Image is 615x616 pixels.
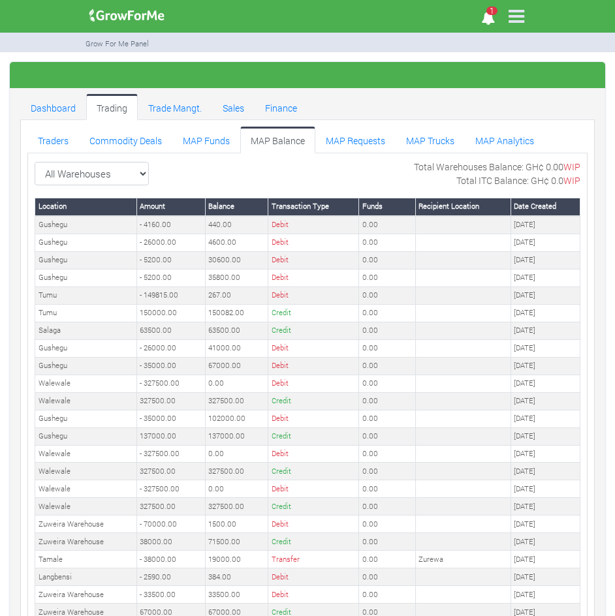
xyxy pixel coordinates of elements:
[35,498,137,516] td: Walewale
[136,498,205,516] td: 327500.00
[205,234,268,251] td: 4600.00
[35,551,137,568] td: Tamale
[205,269,268,286] td: 35800.00
[35,375,137,392] td: Walewale
[35,445,137,463] td: Walewale
[511,322,580,339] td: [DATE]
[205,339,268,357] td: 41000.00
[511,392,580,410] td: [DATE]
[268,234,359,251] td: Debit
[85,3,169,29] img: growforme image
[268,304,359,322] td: Credit
[359,480,415,498] td: 0.00
[136,445,205,463] td: - 327500.00
[205,427,268,445] td: 137000.00
[240,127,315,153] a: MAP Balance
[511,216,580,234] td: [DATE]
[511,375,580,392] td: [DATE]
[35,410,137,427] td: Gushegu
[205,480,268,498] td: 0.00
[415,551,511,568] td: Zurewa
[136,551,205,568] td: - 38000.00
[268,339,359,357] td: Debit
[511,251,580,269] td: [DATE]
[136,375,205,392] td: - 327500.00
[475,13,501,25] a: 1
[136,392,205,410] td: 327500.00
[255,94,307,120] a: Finance
[35,357,137,375] td: Gushegu
[359,269,415,286] td: 0.00
[136,533,205,551] td: 38000.00
[136,269,205,286] td: - 5200.00
[359,392,415,410] td: 0.00
[205,375,268,392] td: 0.00
[205,498,268,516] td: 327500.00
[136,586,205,604] td: - 33500.00
[511,234,580,251] td: [DATE]
[268,586,359,604] td: Debit
[205,286,268,304] td: 267.00
[136,216,205,234] td: - 4160.00
[465,127,544,153] a: MAP Analytics
[359,216,415,234] td: 0.00
[35,198,137,215] th: Location
[205,410,268,427] td: 102000.00
[268,533,359,551] td: Credit
[359,375,415,392] td: 0.00
[268,216,359,234] td: Debit
[268,286,359,304] td: Debit
[35,251,137,269] td: Gushegu
[359,410,415,427] td: 0.00
[35,463,137,480] td: Walewale
[20,94,86,120] a: Dashboard
[268,410,359,427] td: Debit
[511,480,580,498] td: [DATE]
[136,357,205,375] td: - 35000.00
[205,568,268,586] td: 384.00
[35,392,137,410] td: Walewale
[475,3,501,33] i: Notifications
[268,516,359,533] td: Debit
[511,498,580,516] td: [DATE]
[205,533,268,551] td: 71500.00
[415,198,511,215] th: Recipient Location
[511,533,580,551] td: [DATE]
[359,304,415,322] td: 0.00
[86,94,138,120] a: Trading
[136,198,205,215] th: Amount
[511,269,580,286] td: [DATE]
[172,127,240,153] a: MAP Funds
[136,410,205,427] td: - 35000.00
[205,586,268,604] td: 33500.00
[511,551,580,568] td: [DATE]
[136,568,205,586] td: - 2590.00
[359,357,415,375] td: 0.00
[205,304,268,322] td: 150082.00
[136,286,205,304] td: - 149815.00
[359,339,415,357] td: 0.00
[511,586,580,604] td: [DATE]
[511,568,580,586] td: [DATE]
[138,94,212,120] a: Trade Mangt.
[268,251,359,269] td: Debit
[268,198,359,215] th: Transaction Type
[511,357,580,375] td: [DATE]
[359,445,415,463] td: 0.00
[79,127,172,153] a: Commodity Deals
[511,516,580,533] td: [DATE]
[315,127,396,153] a: MAP Requests
[35,234,137,251] td: Gushegu
[511,445,580,463] td: [DATE]
[205,251,268,269] td: 30600.00
[205,551,268,568] td: 19000.00
[268,498,359,516] td: Credit
[359,586,415,604] td: 0.00
[205,463,268,480] td: 327500.00
[35,586,137,604] td: Zuweira Warehouse
[511,304,580,322] td: [DATE]
[268,375,359,392] td: Debit
[205,198,268,215] th: Balance
[511,410,580,427] td: [DATE]
[268,568,359,586] td: Debit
